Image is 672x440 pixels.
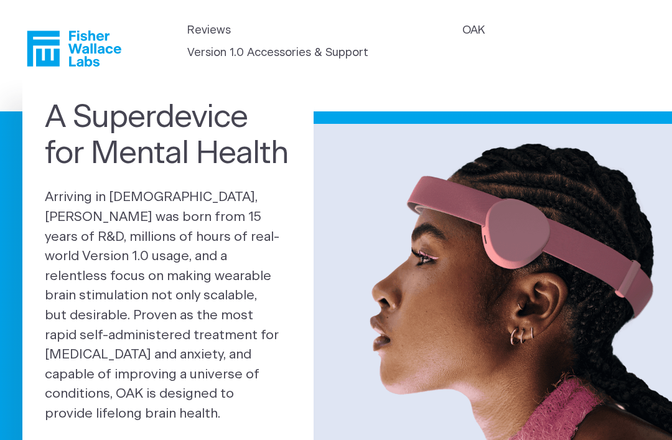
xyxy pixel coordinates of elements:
[27,30,121,67] a: Fisher Wallace
[45,100,291,172] h1: A Superdevice for Mental Health
[462,22,485,39] a: OAK
[187,45,368,62] a: Version 1.0 Accessories & Support
[187,22,231,39] a: Reviews
[45,187,291,423] p: Arriving in [DEMOGRAPHIC_DATA], [PERSON_NAME] was born from 15 years of R&D, millions of hours of...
